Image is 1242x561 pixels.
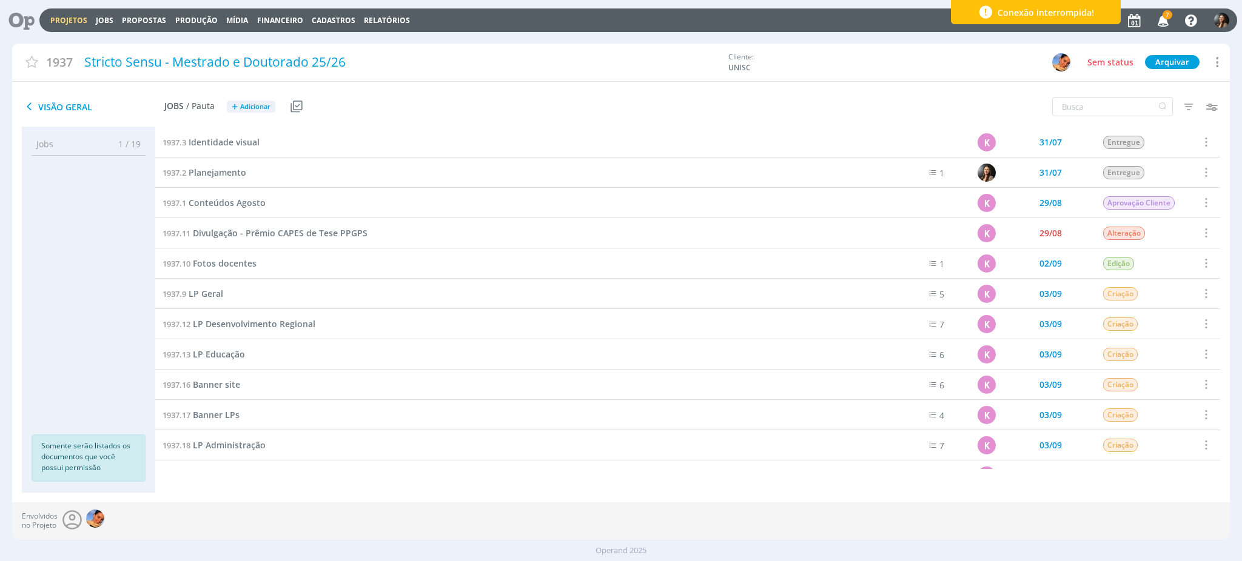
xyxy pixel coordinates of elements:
[86,510,104,528] img: L
[360,16,414,25] button: Relatórios
[940,440,945,451] span: 7
[163,410,190,420] span: 1937.17
[1145,55,1200,69] button: Arquivar
[163,257,257,270] a: 1937.10Fotos docentes
[1039,441,1062,450] div: 03/09
[172,16,221,25] button: Produção
[122,15,166,25] span: Propostas
[998,6,1094,19] span: Conexão interrompida!
[1039,138,1062,147] div: 31/07
[163,227,368,240] a: 1937.11Divulgação - Prêmio CAPES de Tese PPGPS
[193,257,257,269] span: Fotos docentes
[1039,229,1062,237] div: 29/08
[364,15,410,25] a: Relatórios
[978,466,996,485] div: K
[728,62,819,73] span: UNISC
[1087,56,1133,68] span: Sem status
[193,379,240,390] span: Banner site
[223,16,252,25] button: Mídia
[189,288,223,299] span: LP Geral
[163,287,223,300] a: 1937.9LP Geral
[163,439,266,452] a: 1937.18LP Administração
[978,285,996,303] div: K
[163,258,190,269] span: 1937.10
[193,348,245,360] span: LP Educação
[940,288,945,300] span: 5
[978,164,996,182] img: B
[163,408,240,422] a: 1937.17Banner LPs
[1039,320,1062,328] div: 03/09
[1104,227,1146,240] span: Alteração
[164,101,184,111] span: Jobs
[978,315,996,333] div: K
[1163,10,1172,19] span: 7
[312,15,355,25] span: Cadastros
[728,51,1021,73] div: Cliente:
[1104,196,1175,210] span: Aprovação Cliente
[978,406,996,424] div: K
[978,133,996,151] div: K
[1039,380,1062,389] div: 03/09
[163,317,315,331] a: 1937.12LP Desenvolvimento Regional
[978,436,996,454] div: K
[22,99,164,114] span: Visão Geral
[978,254,996,273] div: K
[1039,411,1062,419] div: 03/09
[978,376,996,394] div: K
[193,227,368,239] span: Divulgação - Prêmio CAPES de Tese PPGPS
[193,318,315,330] span: LP Desenvolvimento Regional
[978,194,996,212] div: K
[978,345,996,363] div: K
[1104,439,1138,452] span: Criação
[232,101,238,113] span: +
[22,512,58,529] span: Envolvidos no Projeto
[163,440,190,451] span: 1937.18
[1052,53,1071,72] button: L
[1039,259,1062,268] div: 02/09
[1039,350,1062,359] div: 03/09
[1052,97,1173,116] input: Busca
[189,167,246,178] span: Planejamento
[163,136,260,149] a: 1937.3Identidade visual
[96,15,113,25] a: Jobs
[163,379,190,390] span: 1937.16
[1104,257,1135,270] span: Edição
[163,378,240,391] a: 1937.16Banner site
[163,349,190,360] span: 1937.13
[163,166,246,179] a: 1937.2Planejamento
[80,48,722,76] div: Stricto Sensu - Mestrado e Doutorado 25/26
[227,101,275,113] button: +Adicionar
[1052,53,1070,71] img: L
[940,349,945,360] span: 6
[1039,290,1062,298] div: 03/09
[163,196,266,210] a: 1937.1Conteúdos Agosto
[1213,10,1230,31] button: B
[186,101,215,111] span: / Pauta
[978,224,996,242] div: K
[257,15,303,25] a: Financeiro
[163,348,245,361] a: 1937.13LP Educação
[92,16,117,25] button: Jobs
[308,16,359,25] button: Cadastros
[189,197,266,208] span: Conteúdos Agosto
[109,138,141,150] span: 1 / 19
[46,53,73,71] span: 1937
[1104,408,1138,422] span: Criação
[1104,166,1145,179] span: Entregue
[163,137,186,148] span: 1937.3
[940,379,945,391] span: 6
[163,319,190,330] span: 1937.12
[41,440,136,473] p: Somente serão listados os documentos que você possui permissão
[163,198,186,208] span: 1937.1
[193,409,240,420] span: Banner LPs
[1104,317,1138,331] span: Criação
[940,258,945,270] span: 1
[1104,136,1145,149] span: Entregue
[1214,13,1229,28] img: B
[163,167,186,178] span: 1937.2
[1104,348,1138,361] span: Criação
[50,15,87,25] a: Projetos
[47,16,91,25] button: Projetos
[163,228,190,239] span: 1937.11
[1084,55,1136,70] button: Sem status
